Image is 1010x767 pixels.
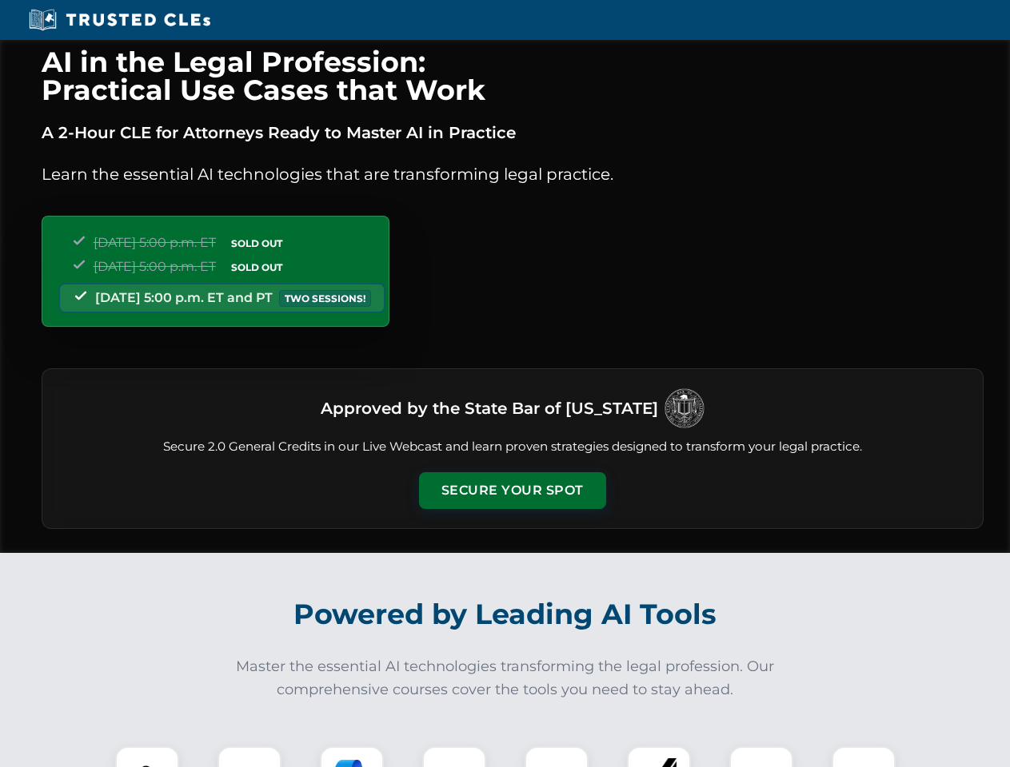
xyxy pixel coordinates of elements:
h3: Approved by the State Bar of [US_STATE] [321,394,658,423]
img: Trusted CLEs [24,8,215,32]
p: Learn the essential AI technologies that are transforming legal practice. [42,161,984,187]
p: Secure 2.0 General Credits in our Live Webcast and learn proven strategies designed to transform ... [62,438,964,456]
span: SOLD OUT [226,235,288,252]
h2: Powered by Leading AI Tools [62,586,948,642]
p: A 2-Hour CLE for Attorneys Ready to Master AI in Practice [42,120,984,145]
p: Master the essential AI technologies transforming the legal profession. Our comprehensive courses... [226,655,785,701]
h1: AI in the Legal Profession: Practical Use Cases that Work [42,48,984,104]
span: [DATE] 5:00 p.m. ET [94,235,216,250]
span: SOLD OUT [226,259,288,276]
img: Logo [665,388,705,428]
span: [DATE] 5:00 p.m. ET [94,259,216,274]
button: Secure Your Spot [419,472,606,509]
